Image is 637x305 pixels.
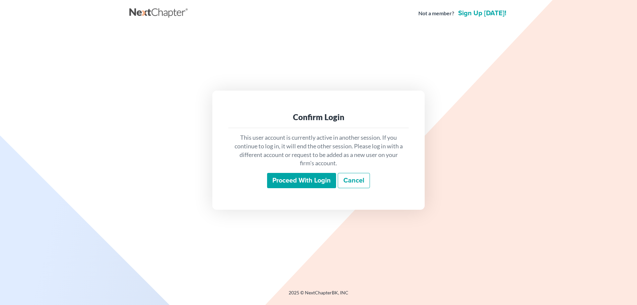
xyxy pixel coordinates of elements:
[418,10,454,17] strong: Not a member?
[129,289,508,301] div: 2025 © NextChapterBK, INC
[338,173,370,188] a: Cancel
[457,10,508,17] a: Sign up [DATE]!
[267,173,336,188] input: Proceed with login
[234,133,403,168] p: This user account is currently active in another session. If you continue to log in, it will end ...
[234,112,403,122] div: Confirm Login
